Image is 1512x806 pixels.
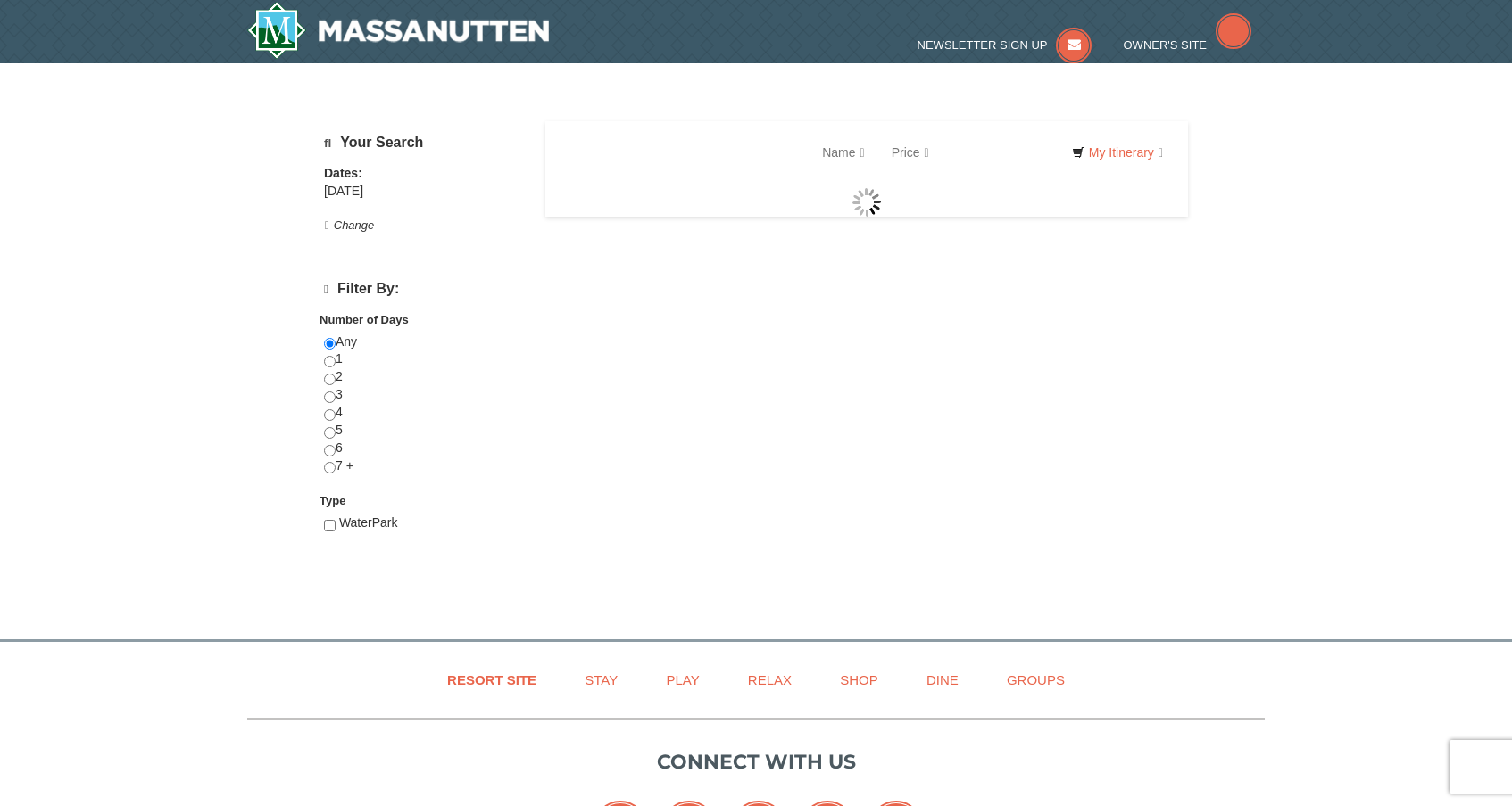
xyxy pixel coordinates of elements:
a: Relax [726,660,814,700]
strong: Type [320,494,345,507]
a: Groups [984,660,1087,700]
div: [DATE] [324,183,523,201]
strong: Number of Days [320,313,409,326]
div: Any 1 2 3 4 5 6 7 + [324,333,523,493]
a: Price [878,135,943,170]
img: Massanutten Resort Logo [247,2,549,59]
a: Dine [904,660,981,700]
a: Massanutten Resort [247,2,549,59]
a: Resort Site [425,660,559,700]
h4: Filter By: [324,281,523,298]
span: Newsletter Sign Up [918,38,1048,52]
button: Change [324,216,375,235]
a: Stay [562,660,640,700]
a: Newsletter Sign Up [918,38,1092,52]
strong: Dates: [324,166,362,180]
a: Name [809,135,877,170]
span: WaterPark [339,515,398,530]
span: Owner's Site [1124,38,1208,52]
h5: Your Search [324,135,523,152]
a: Shop [818,660,901,700]
p: Connect with us [247,747,1265,777]
a: My Itinerary [1060,139,1175,166]
a: Owner's Site [1124,38,1252,52]
a: Play [644,660,721,700]
img: wait gif [852,188,881,217]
